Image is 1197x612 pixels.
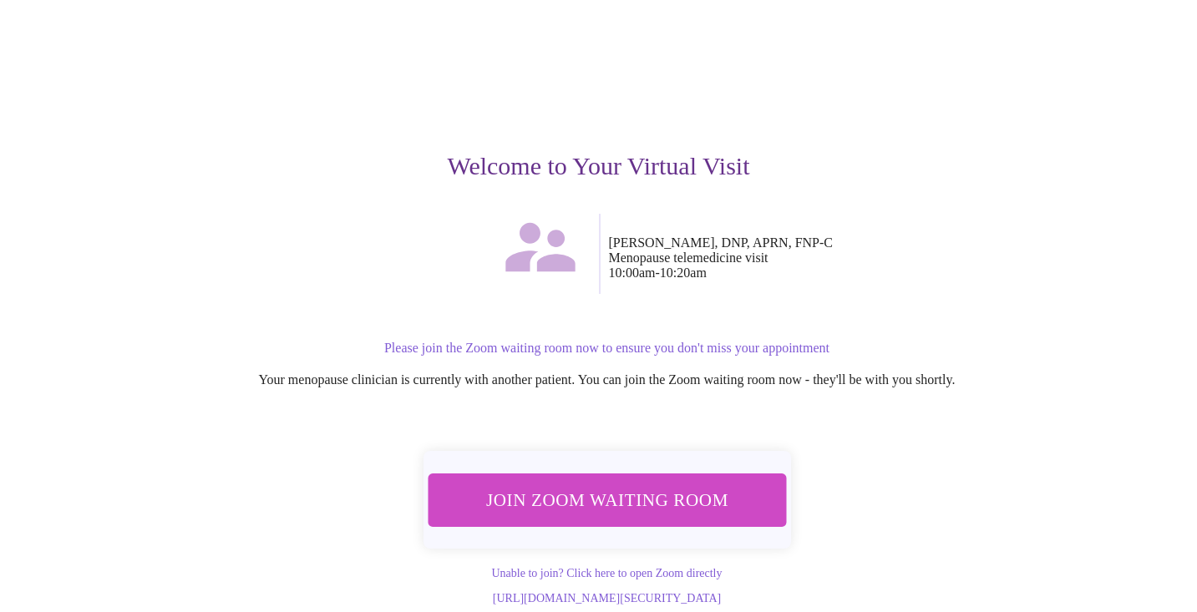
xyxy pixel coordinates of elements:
p: Please join the Zoom waiting room now to ensure you don't miss your appointment [101,341,1113,356]
button: Join Zoom Waiting Room [426,473,788,527]
p: Your menopause clinician is currently with another patient. You can join the Zoom waiting room no... [101,372,1113,387]
a: [URL][DOMAIN_NAME][SECURITY_DATA] [493,592,721,604]
span: Join Zoom Waiting Room [448,484,765,515]
p: [PERSON_NAME], DNP, APRN, FNP-C Menopause telemedicine visit 10:00am - 10:20am [609,235,1113,281]
a: Unable to join? Click here to open Zoom directly [491,567,722,579]
h3: Welcome to Your Virtual Visit [84,152,1113,180]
